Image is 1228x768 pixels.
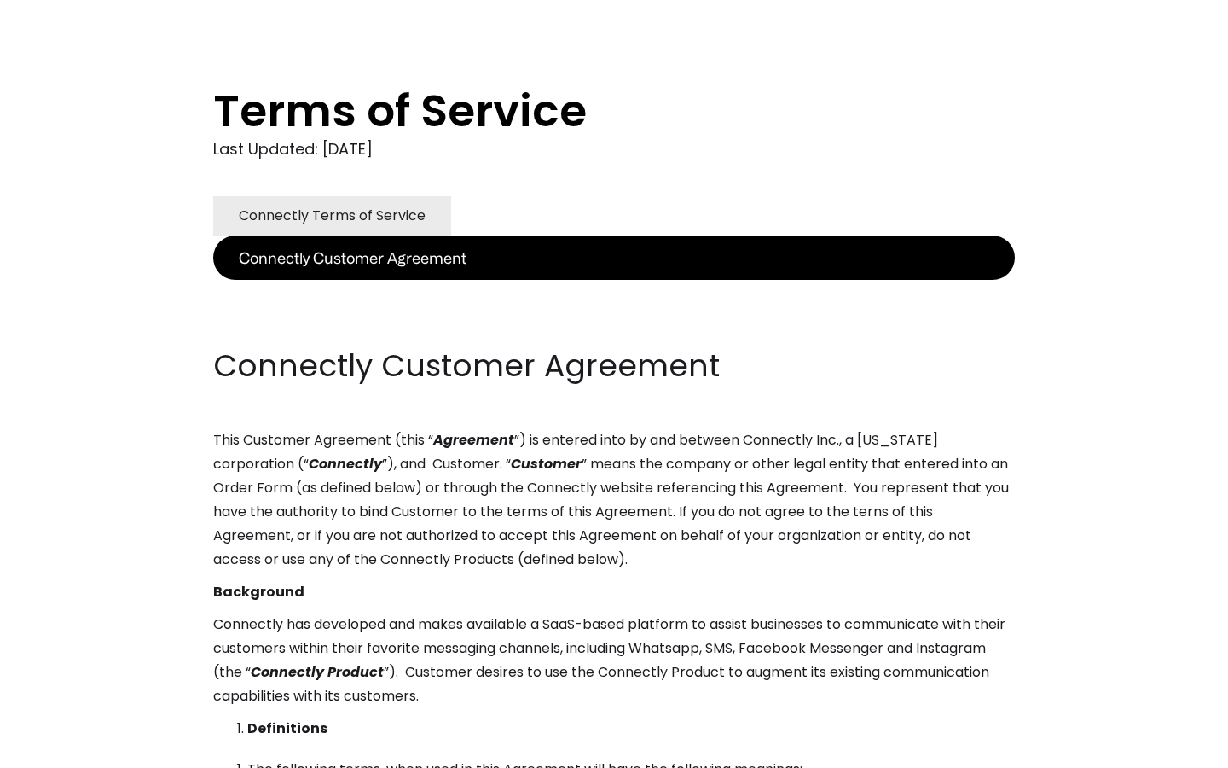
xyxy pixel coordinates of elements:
[213,582,304,602] strong: Background
[213,345,1015,387] h2: Connectly Customer Agreement
[213,428,1015,572] p: This Customer Agreement (this “ ”) is entered into by and between Connectly Inc., a [US_STATE] co...
[213,85,947,137] h1: Terms of Service
[239,204,426,228] div: Connectly Terms of Service
[247,719,327,738] strong: Definitions
[213,280,1015,304] p: ‍
[511,454,582,474] em: Customer
[213,137,1015,162] div: Last Updated: [DATE]
[34,738,102,762] ul: Language list
[433,430,514,450] em: Agreement
[239,246,466,270] div: Connectly Customer Agreement
[251,662,384,682] em: Connectly Product
[17,736,102,762] aside: Language selected: English
[213,312,1015,336] p: ‍
[213,613,1015,708] p: Connectly has developed and makes available a SaaS-based platform to assist businesses to communi...
[309,454,382,474] em: Connectly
